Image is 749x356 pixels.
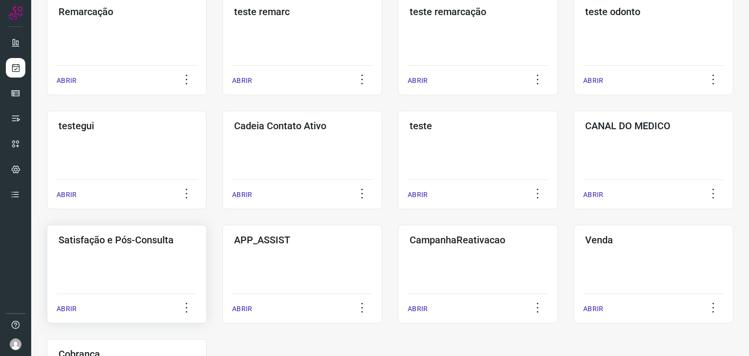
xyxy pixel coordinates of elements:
[585,234,722,246] h3: Venda
[232,304,252,314] p: ABRIR
[234,120,371,132] h3: Cadeia Contato Ativo
[410,234,546,246] h3: CampanhaReativacao
[408,304,428,314] p: ABRIR
[10,338,21,350] img: avatar-user-boy.jpg
[583,190,603,200] p: ABRIR
[585,120,722,132] h3: CANAL DO MEDICO
[583,76,603,86] p: ABRIR
[232,190,252,200] p: ABRIR
[59,120,195,132] h3: testegui
[585,6,722,18] h3: teste odonto
[57,190,77,200] p: ABRIR
[234,6,371,18] h3: teste remarc
[583,304,603,314] p: ABRIR
[410,6,546,18] h3: teste remarcação
[232,76,252,86] p: ABRIR
[234,234,371,246] h3: APP_ASSIST
[57,76,77,86] p: ABRIR
[57,304,77,314] p: ABRIR
[408,76,428,86] p: ABRIR
[59,234,195,246] h3: Satisfação e Pós-Consulta
[8,6,23,20] img: Logo
[410,120,546,132] h3: teste
[408,190,428,200] p: ABRIR
[59,6,195,18] h3: Remarcação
